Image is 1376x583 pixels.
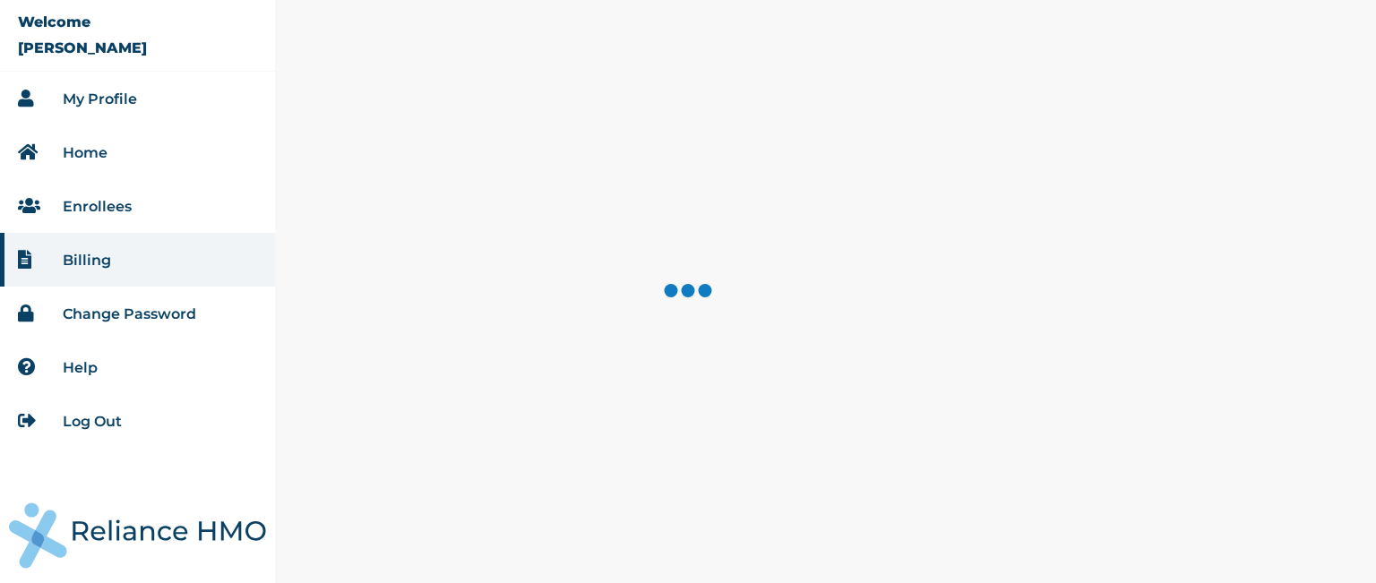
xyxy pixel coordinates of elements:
[9,502,266,569] img: RelianceHMO's Logo
[63,252,111,269] a: Billing
[63,90,137,107] a: My Profile
[18,13,90,30] p: Welcome
[63,198,132,215] a: Enrollees
[18,39,147,56] p: [PERSON_NAME]
[63,144,107,161] a: Home
[63,305,196,322] a: Change Password
[63,413,122,430] a: Log Out
[63,359,98,376] a: Help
